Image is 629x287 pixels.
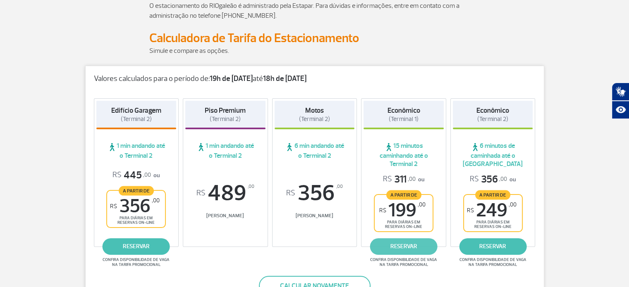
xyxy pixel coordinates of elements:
[467,207,474,214] sup: R$
[121,115,152,123] span: (Terminal 2)
[94,74,536,83] p: Valores calculados para o período de: até
[475,190,510,199] span: A partir de
[185,142,265,160] span: 1 min andando até o Terminal 2
[612,101,629,119] button: Abrir recursos assistivos.
[275,182,355,204] span: 356
[386,190,421,199] span: A partir de
[119,186,154,195] span: A partir de
[114,216,158,225] span: para diárias em reservas on-line
[364,142,444,168] span: 15 minutos caminhando até o Terminal 2
[509,201,517,208] sup: ,00
[149,31,480,46] h2: Calculadora de Tarifa do Estacionamento
[152,197,160,204] sup: ,00
[379,201,426,220] span: 199
[470,173,507,186] span: 356
[112,169,160,182] p: ou
[418,201,426,208] sup: ,00
[275,213,355,219] span: [PERSON_NAME]
[383,173,416,186] span: 311
[210,115,241,123] span: (Terminal 2)
[369,257,438,267] span: Confira disponibilidade de vaga na tarifa promocional
[149,46,480,56] p: Simule e compare as opções.
[379,207,386,214] sup: R$
[471,220,515,229] span: para diárias em reservas on-line
[453,142,533,168] span: 6 minutos de caminhada até o [GEOGRAPHIC_DATA]
[196,189,206,198] sup: R$
[612,83,629,101] button: Abrir tradutor de língua de sinais.
[110,197,160,216] span: 356
[275,142,355,160] span: 6 min andando até o Terminal 2
[389,115,419,123] span: (Terminal 1)
[103,238,170,255] a: reservar
[459,238,526,255] a: reservar
[383,173,424,186] p: ou
[185,182,265,204] span: 489
[210,74,253,83] strong: 19h de [DATE]
[248,182,254,191] sup: ,00
[612,83,629,119] div: Plugin de acessibilidade da Hand Talk.
[101,257,171,267] span: Confira disponibilidade de vaga na tarifa promocional
[299,115,330,123] span: (Terminal 2)
[467,201,517,220] span: 249
[382,220,426,229] span: para diárias em reservas on-line
[112,169,151,182] span: 445
[185,213,265,219] span: [PERSON_NAME]
[336,182,343,191] sup: ,00
[263,74,306,83] strong: 18h de [DATE]
[110,203,117,210] sup: R$
[477,115,508,123] span: (Terminal 2)
[305,106,324,115] strong: Motos
[149,1,480,21] p: O estacionamento do RIOgaleão é administrado pela Estapar. Para dúvidas e informações, entre em c...
[470,173,516,186] p: ou
[205,106,246,115] strong: Piso Premium
[458,257,528,267] span: Confira disponibilidade de vaga na tarifa promocional
[96,142,177,160] span: 1 min andando até o Terminal 2
[370,238,438,255] a: reservar
[286,189,295,198] sup: R$
[387,106,420,115] strong: Econômico
[476,106,509,115] strong: Econômico
[111,106,161,115] strong: Edifício Garagem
